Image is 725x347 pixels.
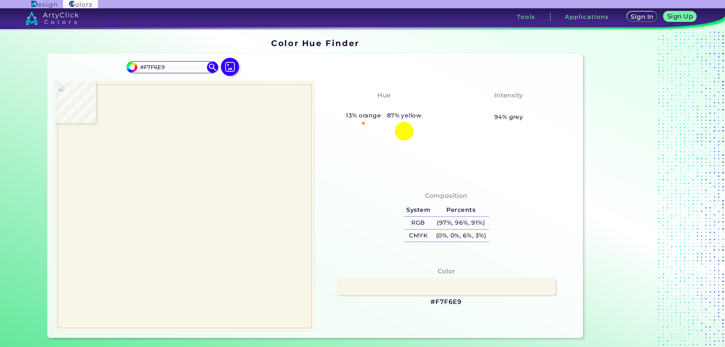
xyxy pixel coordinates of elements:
[377,90,390,101] h4: Hue
[438,266,455,277] h4: Color
[631,14,654,20] h5: Sign In
[207,62,218,73] img: icon search
[425,190,467,201] h4: Composition
[221,58,239,76] img: icon picture
[404,204,433,216] h5: System
[517,14,535,20] h3: Tools
[343,111,384,120] h5: 13% orange
[25,11,79,25] img: logo_artyclick_colors_white.svg
[667,13,693,20] h5: Sign Up
[404,230,433,242] h5: CMYK
[433,230,489,242] h5: (0%, 0%, 6%, 3%)
[565,14,609,20] h3: Applications
[57,85,312,328] img: e131db89-31d7-4c1b-92ef-f6cb1f0edcdb
[430,298,462,307] h3: #F7F6E9
[433,217,489,229] h5: (97%, 96%, 91%)
[355,102,413,111] h3: Orangy Yellow
[494,90,523,101] h4: Intensity
[404,217,433,229] h5: RGB
[494,112,523,122] h5: 94% grey
[586,36,680,341] iframe: Advertisement
[626,11,657,22] a: Sign In
[31,1,57,8] img: ArtyClick Design logo
[663,11,697,22] a: Sign Up
[137,62,207,72] input: type color..
[384,111,424,120] h5: 87% yellow
[271,37,359,49] h1: Color Hue Finder
[482,102,535,111] h3: Almost None
[433,204,489,216] h5: Percents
